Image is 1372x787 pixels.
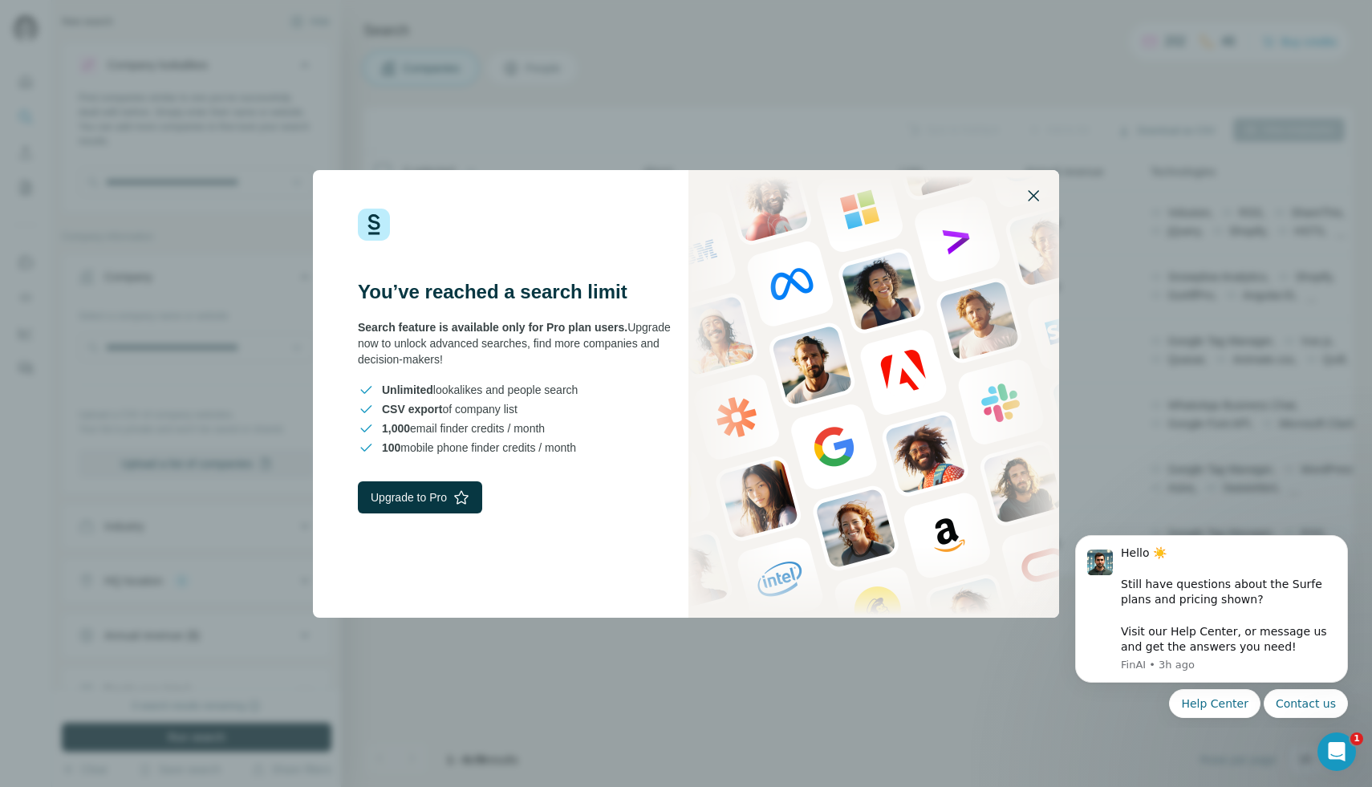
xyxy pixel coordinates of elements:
[358,209,390,241] img: Surfe Logo
[382,401,518,417] span: of company list
[382,383,433,396] span: Unlimited
[358,279,686,305] h3: You’ve reached a search limit
[358,319,686,367] div: Upgrade now to unlock advanced searches, find more companies and decision-makers!
[688,170,1059,618] img: Surfe Stock Photo - showing people and technologies
[382,440,576,456] span: mobile phone finder credits / month
[358,321,627,334] span: Search feature is available only for Pro plan users.
[382,382,578,398] span: lookalikes and people search
[1051,521,1372,728] iframe: Intercom notifications message
[382,420,545,436] span: email finder credits / month
[382,441,400,454] span: 100
[1350,732,1363,745] span: 1
[1317,732,1356,771] iframe: Intercom live chat
[358,481,482,513] button: Upgrade to Pro
[382,403,442,416] span: CSV export
[382,422,410,435] span: 1,000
